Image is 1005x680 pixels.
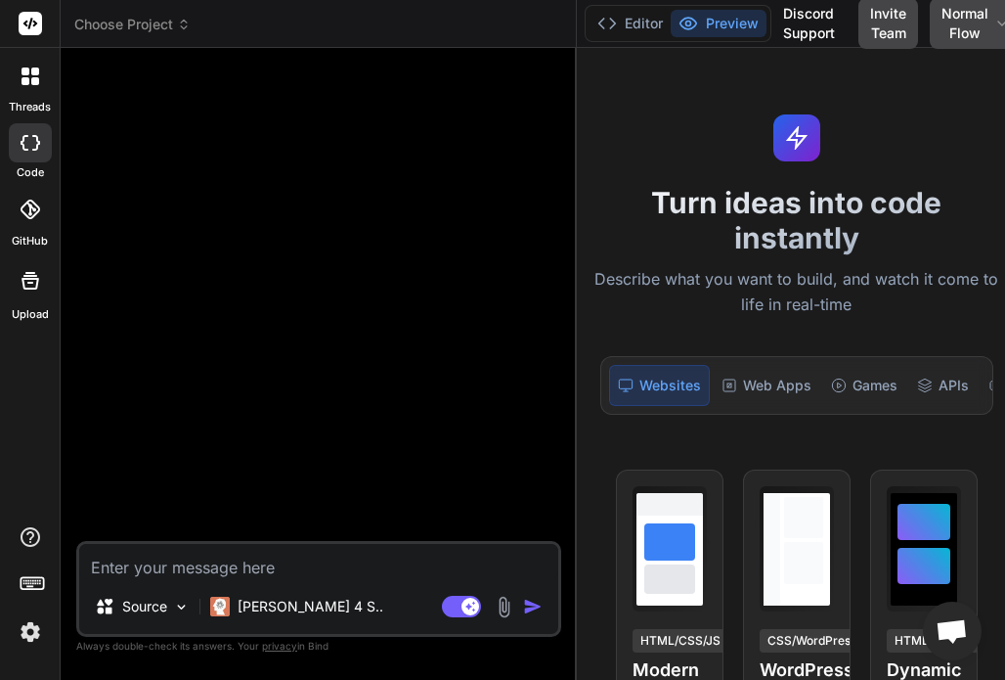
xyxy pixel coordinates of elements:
[671,10,766,37] button: Preview
[74,15,191,34] span: Choose Project
[887,629,989,653] div: HTML/Webflow
[590,10,671,37] button: Editor
[823,365,905,406] div: Games
[12,233,48,249] label: GitHub
[923,602,982,660] div: Open chat
[12,306,49,323] label: Upload
[523,597,543,616] img: icon
[262,640,297,652] span: privacy
[941,4,988,43] span: Normal Flow
[714,365,819,406] div: Web Apps
[9,99,51,115] label: threads
[633,629,728,653] div: HTML/CSS/JS
[76,637,561,656] p: Always double-check its answers. Your in Bind
[238,597,383,616] p: [PERSON_NAME] 4 S..
[589,185,1005,255] h1: Turn ideas into code instantly
[589,267,1005,317] p: Describe what you want to build, and watch it come to life in real-time
[122,597,167,616] p: Source
[909,365,977,406] div: APIs
[173,599,190,615] img: Pick Models
[210,597,230,616] img: Claude 4 Sonnet
[493,596,515,618] img: attachment
[17,164,44,181] label: code
[609,365,710,406] div: Websites
[760,629,864,653] div: CSS/WordPress
[14,615,47,649] img: settings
